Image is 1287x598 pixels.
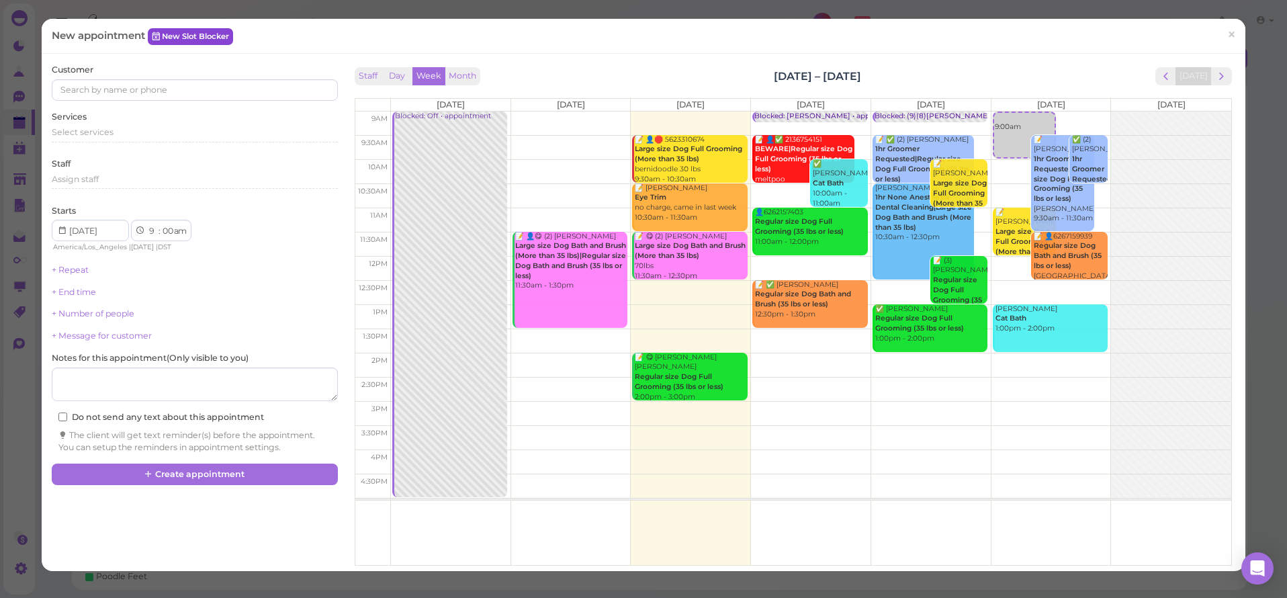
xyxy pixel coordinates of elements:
div: 📝 ✅ [PERSON_NAME] 12:30pm - 1:30pm [754,280,867,320]
div: 📝 [PERSON_NAME] 10:00am - 11:00am [932,159,988,239]
div: | | [52,241,202,253]
span: 9am [371,114,388,123]
span: [DATE] [1037,99,1065,110]
span: 4pm [371,453,388,462]
span: [DATE] [676,99,705,110]
span: 4:30pm [361,477,388,486]
span: 3:30pm [361,429,388,437]
span: 9:30am [361,138,388,147]
span: DST [158,243,171,251]
label: Notes for this appointment ( Only visible to you ) [52,352,249,364]
div: 📝 👤🛑 5623310674 bernidoodle 30 lbs 9:30am - 10:30am [634,135,747,184]
span: [DATE] [437,99,465,110]
b: Regular size Dog Full Grooming (35 lbs or less) [875,314,964,333]
div: ✅ (2) [PERSON_NAME] 9:30am - 10:30am [1071,135,1108,204]
div: ✅ [PERSON_NAME] 1:00pm - 2:00pm [875,304,987,344]
button: [DATE] [1175,67,1212,85]
label: Staff [52,158,71,170]
span: [DATE] [797,99,825,110]
label: Do not send any text about this appointment [58,411,264,423]
div: 📝 (3) [PERSON_NAME] 12:00pm - 1:00pm [932,256,988,335]
a: + Number of people [52,308,134,318]
div: 9:00am [994,113,1055,132]
div: 📝 👤6267159939 [GEOGRAPHIC_DATA] , corgi 11:30am - 12:30pm [1033,232,1108,301]
span: 12pm [369,259,388,268]
a: + End time [52,287,96,297]
label: Services [52,111,87,123]
b: Large size Dog Full Grooming (More than 35 lbs) [933,179,987,217]
span: 1:30pm [363,332,388,341]
span: 1pm [373,308,388,316]
div: 📝 😋 [PERSON_NAME] [PERSON_NAME] 2:00pm - 3:00pm [634,353,747,402]
b: Large size Dog Bath and Brush (More than 35 lbs)|Regular size Dog Bath and Brush (35 lbs or less) [515,241,626,280]
button: next [1211,67,1232,85]
div: 📝 ✅ (2) [PERSON_NAME] kobe [PERSON_NAME] 9:30am - 10:30am [875,135,974,214]
b: Large size Dog Full Grooming (More than 35 lbs) [995,227,1049,265]
b: Regular size Dog Bath and Brush (35 lbs or less) [755,290,851,308]
b: 1hr Groomer Requested|Regular size Dog Full Grooming (35 lbs or less) [875,144,969,183]
div: Blocked: Off • appointment [394,112,507,122]
span: [DATE] [917,99,945,110]
button: Create appointment [52,464,337,485]
a: New Slot Blocker [148,28,233,44]
span: Assign staff [52,174,99,184]
a: + Message for customer [52,331,152,341]
div: [PERSON_NAME] 10:30am - 12:30pm [875,183,974,243]
div: 📝 👤✅ 2136754151 meltpoo 9:30am - 10:30am [754,135,854,194]
span: 12:30pm [359,284,388,292]
b: 1hr Groomer Requested|Regular size Dog Full Grooming (35 lbs or less) [1034,155,1104,203]
b: Regular size Dog Full Grooming (35 lbs or less) [635,372,723,391]
span: [DATE] [131,243,154,251]
div: ✅ [PERSON_NAME] 10:00am - 11:00am [812,159,868,208]
button: Week [412,67,445,85]
b: Regular size Dog Full Grooming (35 lbs or less) [933,275,982,314]
button: Day [381,67,413,85]
div: 📝 😋 (2) [PERSON_NAME] 70lbs 11:30am - 12:30pm [634,232,747,281]
button: Month [445,67,480,85]
span: 2:30pm [361,380,388,389]
span: [DATE] [1157,99,1186,110]
span: 10am [368,163,388,171]
input: Do not send any text about this appointment [58,413,67,421]
b: Cat Bath [813,179,844,187]
label: Customer [52,64,93,76]
div: The client will get text reminder(s) before the appointment. You can setup the reminders in appoi... [58,429,330,454]
span: New appointment [52,29,148,42]
div: 👤6262157403 11:00am - 12:00pm [754,208,867,247]
span: 3pm [371,404,388,413]
span: America/Los_Angeles [53,243,127,251]
div: Blocked: (9)(8)[PERSON_NAME] • appointment [875,112,1042,122]
b: Large size Dog Bath and Brush (More than 35 lbs) [635,241,746,260]
h2: [DATE] – [DATE] [774,69,861,84]
div: Blocked: [PERSON_NAME] • appointment [754,112,903,122]
b: BEWARE|Regular size Dog Full Grooming (35 lbs or less) [755,144,852,173]
div: 📝 👤😋 (2) [PERSON_NAME] 11:30am - 1:30pm [515,232,627,291]
span: 10:30am [358,187,388,196]
b: Regular size Dog Bath and Brush (35 lbs or less) [1034,241,1102,269]
b: Large size Dog Full Grooming (More than 35 lbs) [635,144,742,163]
span: 11am [370,211,388,220]
span: 2pm [371,356,388,365]
div: Open Intercom Messenger [1241,552,1274,585]
b: Regular size Dog Full Grooming (35 lbs or less) [755,217,844,236]
a: + Repeat [52,265,89,275]
div: 📝 [PERSON_NAME] no charge, came in last week 10:30am - 11:30am [634,183,747,223]
b: Eye Trim [635,193,666,202]
span: 11:30am [360,235,388,244]
span: × [1227,26,1236,44]
b: Cat Bath [995,314,1026,323]
input: Search by name or phone [52,79,337,101]
b: 1hr None Anesthesia Dental Cleaning|Large size Dog Bath and Brush (More than 35 lbs) [875,193,972,231]
button: Staff [355,67,382,85]
label: Starts [52,205,76,217]
div: [PERSON_NAME] 1:00pm - 2:00pm [995,304,1108,334]
button: prev [1155,67,1176,85]
div: 📝 [PERSON_NAME] 11:00am - 12:00pm [995,208,1056,287]
span: [DATE] [557,99,585,110]
div: 📝 [PERSON_NAME] [PERSON_NAME] 9:30am - 11:30am [1033,135,1094,224]
span: Select services [52,127,114,137]
b: 1hr Groomer Requested [1072,155,1112,183]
